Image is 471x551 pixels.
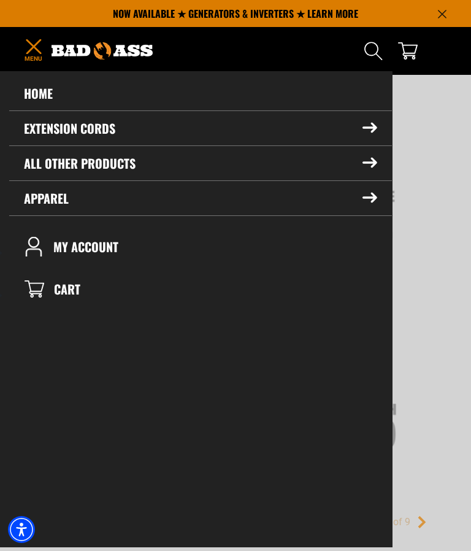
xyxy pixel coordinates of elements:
a: CART [18,279,91,299]
summary: Extension Cords [9,111,392,145]
img: Bad Ass Extension Cords [52,42,153,60]
summary: Apparel [9,181,392,215]
div: Accessibility Menu [8,516,35,543]
span: Menu [24,54,42,63]
a: Next [416,516,428,528]
summary: Search [364,41,383,61]
a: Home [9,76,392,110]
a: cart [398,41,418,61]
summary: Menu [24,37,42,66]
summary: All Other Products [9,146,392,180]
a: My Account [9,226,392,268]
